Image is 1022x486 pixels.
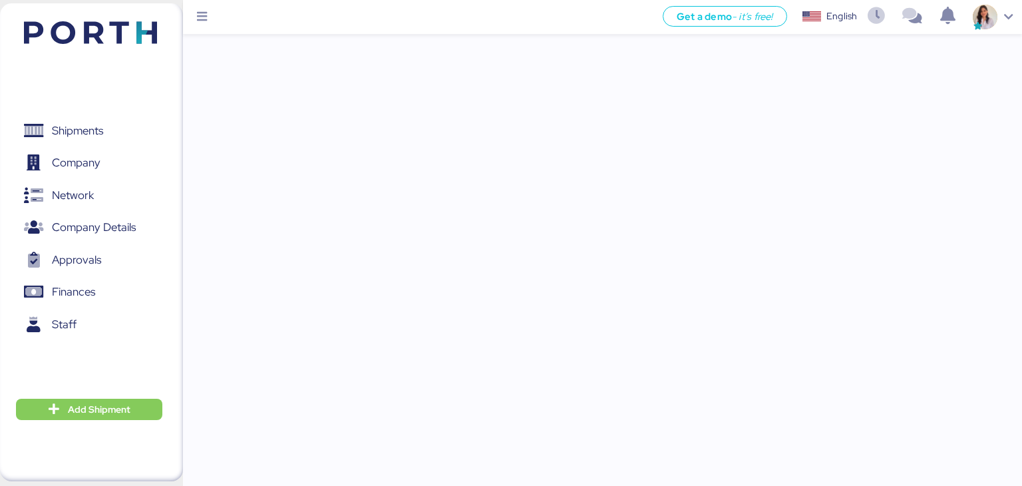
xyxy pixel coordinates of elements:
[9,245,163,276] a: Approvals
[9,310,163,340] a: Staff
[826,9,857,23] div: English
[52,315,77,334] span: Staff
[68,401,130,417] span: Add Shipment
[52,153,100,172] span: Company
[9,212,163,243] a: Company Details
[191,6,214,29] button: Menu
[52,218,136,237] span: Company Details
[52,282,95,302] span: Finances
[9,116,163,146] a: Shipments
[52,121,103,140] span: Shipments
[9,180,163,211] a: Network
[16,399,162,420] button: Add Shipment
[9,148,163,178] a: Company
[9,277,163,308] a: Finances
[52,186,94,205] span: Network
[52,250,101,270] span: Approvals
